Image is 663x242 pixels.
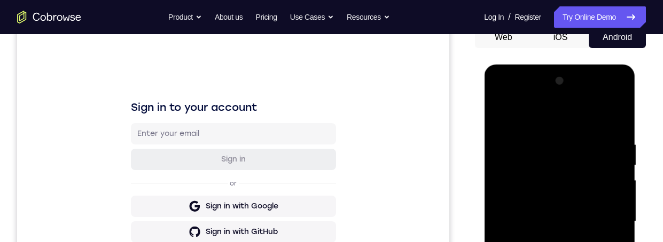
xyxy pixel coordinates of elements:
div: Sign in with GitHub [189,200,261,211]
div: Sign in with Intercom [184,225,265,236]
a: Go to the home page [17,11,81,23]
button: Sign in [114,122,319,143]
input: Enter your email [120,102,313,112]
a: Pricing [255,6,277,28]
a: Try Online Demo [554,6,646,28]
div: Sign in with Google [189,174,261,185]
button: Sign in with Intercom [114,220,319,241]
a: Log In [484,6,504,28]
p: or [210,152,222,161]
button: Product [168,6,202,28]
button: Sign in with Google [114,169,319,190]
button: Web [475,27,532,48]
button: Sign in with GitHub [114,195,319,216]
h1: Sign in to your account [114,73,319,88]
a: Register [515,6,541,28]
span: / [508,11,510,23]
a: About us [215,6,243,28]
button: Use Cases [290,6,334,28]
button: Resources [347,6,390,28]
button: iOS [532,27,589,48]
button: Android [589,27,646,48]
